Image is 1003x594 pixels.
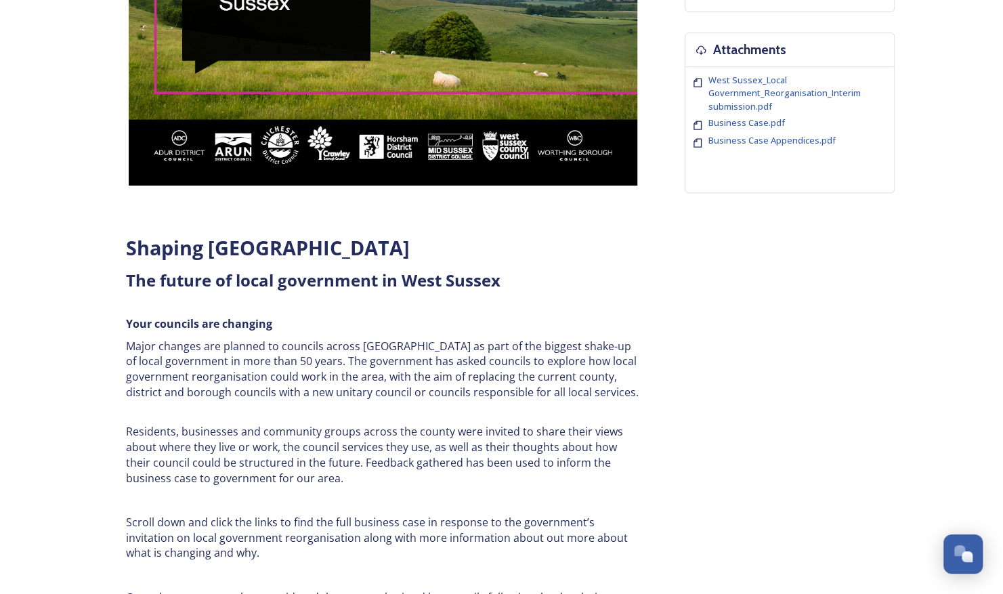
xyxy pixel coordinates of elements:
[708,74,861,112] span: West Sussex_Local Government_Reorganisation_Interim submission.pdf
[713,40,786,60] h3: Attachments
[126,269,500,291] strong: The future of local government in West Sussex
[126,424,641,486] p: Residents, businesses and community groups across the county were invited to share their views ab...
[126,234,410,261] strong: Shaping [GEOGRAPHIC_DATA]
[126,339,641,400] p: Major changes are planned to councils across [GEOGRAPHIC_DATA] as part of the biggest shake-up of...
[126,515,641,561] p: Scroll down and click the links to find the full business case in response to the government’s in...
[708,134,836,146] span: Business Case Appendices.pdf
[708,116,785,129] span: Business Case.pdf
[126,316,272,331] strong: Your councils are changing
[943,534,983,574] button: Open Chat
